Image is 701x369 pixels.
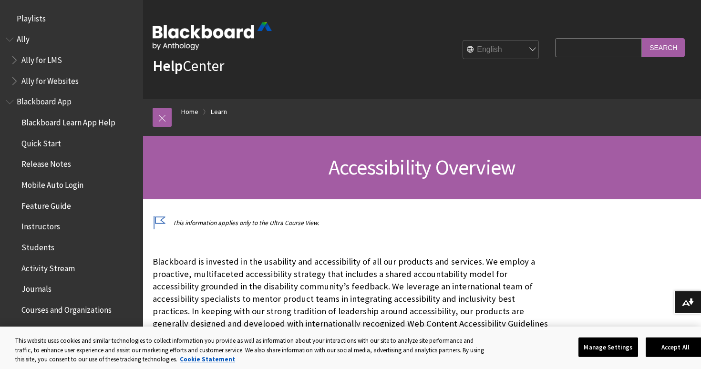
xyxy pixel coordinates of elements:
span: Release Notes [21,156,71,169]
a: More information about your privacy, opens in a new tab [180,355,235,363]
span: Students [21,239,54,252]
span: Blackboard Learn App Help [21,114,115,127]
span: Instructors [21,219,60,232]
nav: Book outline for Playlists [6,10,137,27]
span: Ally [17,31,30,44]
span: Ally for Websites [21,73,79,86]
span: Blackboard App [17,94,72,107]
span: Journals [21,281,52,294]
span: Quick Start [21,135,61,148]
span: Ally for LMS [21,52,62,65]
span: Feature Guide [21,198,71,211]
input: Search [642,38,685,57]
a: Learn [211,106,227,118]
select: Site Language Selector [463,41,539,60]
p: This information applies only to the Ultra Course View. [153,218,550,227]
strong: Help [153,56,183,75]
div: This website uses cookies and similar technologies to collect information you provide as well as ... [15,336,491,364]
a: HelpCenter [153,56,224,75]
span: Mobile Auto Login [21,177,83,190]
span: Playlists [17,10,46,23]
span: Activity Stream [21,260,75,273]
button: Manage Settings [578,337,638,357]
span: Course Content [21,323,75,336]
span: Courses and Organizations [21,302,112,315]
p: Blackboard is invested in the usability and accessibility of all our products and services. We em... [153,256,550,343]
span: Accessibility Overview [329,154,515,180]
nav: Book outline for Anthology Ally Help [6,31,137,89]
a: Home [181,106,198,118]
img: Blackboard by Anthology [153,22,272,50]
